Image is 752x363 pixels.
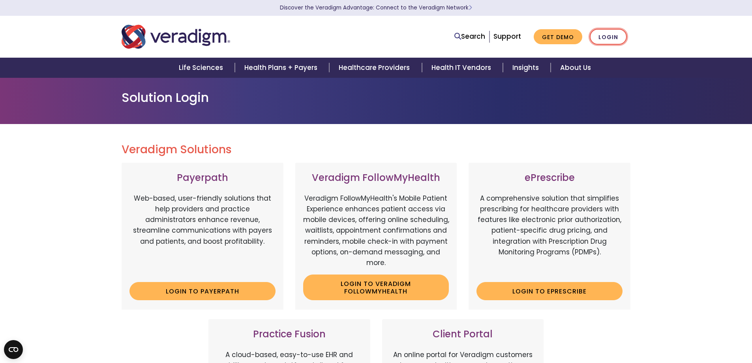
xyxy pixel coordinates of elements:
a: Get Demo [534,29,582,45]
a: Insights [503,58,551,78]
a: Health IT Vendors [422,58,503,78]
h3: ePrescribe [476,172,623,184]
h3: Client Portal [390,329,536,340]
h2: Veradigm Solutions [122,143,631,156]
p: Web-based, user-friendly solutions that help providers and practice administrators enhance revenu... [129,193,276,276]
h1: Solution Login [122,90,631,105]
a: Life Sciences [169,58,235,78]
a: Support [493,32,521,41]
a: Login to Payerpath [129,282,276,300]
a: Discover the Veradigm Advantage: Connect to the Veradigm NetworkLearn More [280,4,472,11]
a: Login [590,29,627,45]
a: Search [454,31,485,42]
h3: Veradigm FollowMyHealth [303,172,449,184]
a: Health Plans + Payers [235,58,329,78]
h3: Payerpath [129,172,276,184]
p: A comprehensive solution that simplifies prescribing for healthcare providers with features like ... [476,193,623,276]
span: Learn More [469,4,472,11]
a: About Us [551,58,600,78]
h3: Practice Fusion [216,329,362,340]
a: Login to Veradigm FollowMyHealth [303,275,449,300]
button: Open CMP widget [4,340,23,359]
a: Healthcare Providers [329,58,422,78]
p: Veradigm FollowMyHealth's Mobile Patient Experience enhances patient access via mobile devices, o... [303,193,449,268]
img: Veradigm logo [122,24,230,50]
a: Login to ePrescribe [476,282,623,300]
